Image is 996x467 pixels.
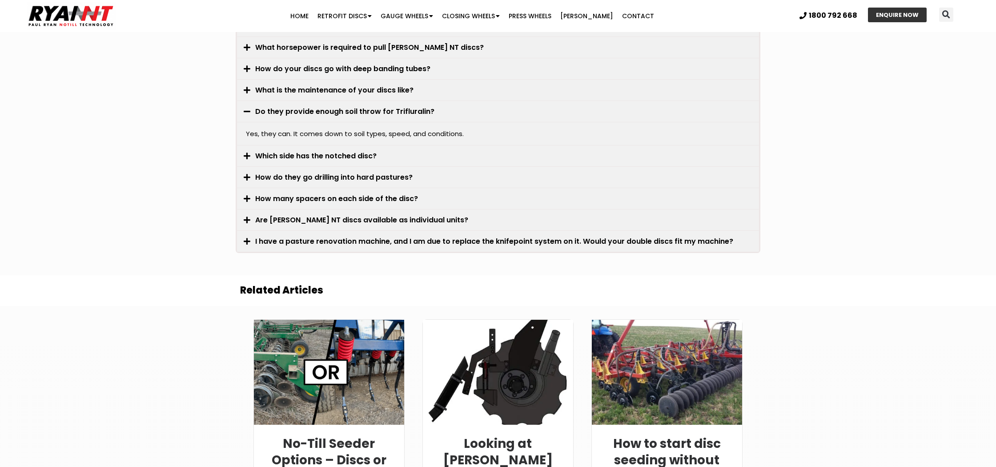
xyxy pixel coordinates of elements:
[286,7,313,25] a: Home
[255,172,413,182] a: How do they go drilling into hard pastures?
[809,12,857,19] span: 1800 792 668
[237,80,759,101] div: What is the maintenance of your discs like?
[591,319,743,425] img: Bourgault-8810-DD Ryan NT (RFM NT)
[237,37,759,58] div: What horsepower is required to pull [PERSON_NAME] NT discs?
[313,7,376,25] a: Retrofit Discs
[193,7,751,25] nav: Menu
[255,106,434,117] a: Do they provide enough soil throw for Trifluralin?
[255,193,418,204] a: How many spacers on each side of the disc?
[237,188,759,209] div: How many spacers on each side of the disc?
[237,167,759,188] div: How do they go drilling into hard pastures?
[237,209,759,230] div: Are [PERSON_NAME] NT discs available as individual units?
[27,2,116,30] img: Ryan NT logo
[376,7,438,25] a: Gauge Wheels
[253,319,405,425] img: RYAN NT Discs or tynes banner - No-Till Seeder
[876,12,919,18] span: ENQUIRE NOW
[255,85,414,95] a: What is the maintenance of your discs like?
[237,101,759,122] div: Do they provide enough soil throw for Trifluralin?
[556,7,618,25] a: [PERSON_NAME]
[438,7,504,25] a: Closing Wheels
[504,7,556,25] a: Press Wheels
[237,58,759,79] div: How do your discs go with deep banding tubes?
[237,145,759,166] div: Which side has the notched disc?
[255,215,468,225] a: Are [PERSON_NAME] NT discs available as individual units?
[255,151,377,161] a: Which side has the notched disc?
[237,231,759,252] div: I have a pasture renovation machine, and I am due to replace the knifepoint system on it. Would y...
[237,122,759,145] div: Do they provide enough soil throw for Trifluralin?
[799,12,857,19] a: 1800 792 668
[246,129,750,138] p: Yes, they can. It comes down to soil types, speed, and conditions.
[255,42,484,52] a: What horsepower is required to pull [PERSON_NAME] NT discs?
[422,319,574,425] img: RYANNT ryan leg inside scraper with rear boot
[618,7,659,25] a: Contact
[255,64,430,74] a: How do your discs go with deep banding tubes?
[255,236,733,246] a: I have a pasture renovation machine, and I am due to replace the knifepoint system on it. Would y...
[240,284,756,297] h2: Related Articles
[868,8,927,22] a: ENQUIRE NOW
[939,8,953,22] div: Search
